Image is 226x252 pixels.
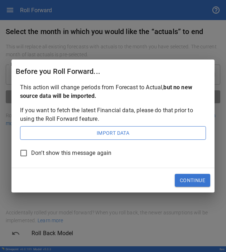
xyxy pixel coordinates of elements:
[20,106,206,123] p: If you want to fetch the latest Financial data, please do that prior to using the Roll Forward fe...
[20,126,206,140] button: Import Data
[16,66,210,77] div: Before you Roll Forward...
[31,149,111,157] span: Don’t show this message again
[175,174,210,187] button: Continue
[20,83,206,100] p: This action will change periods from Forecast to Actual,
